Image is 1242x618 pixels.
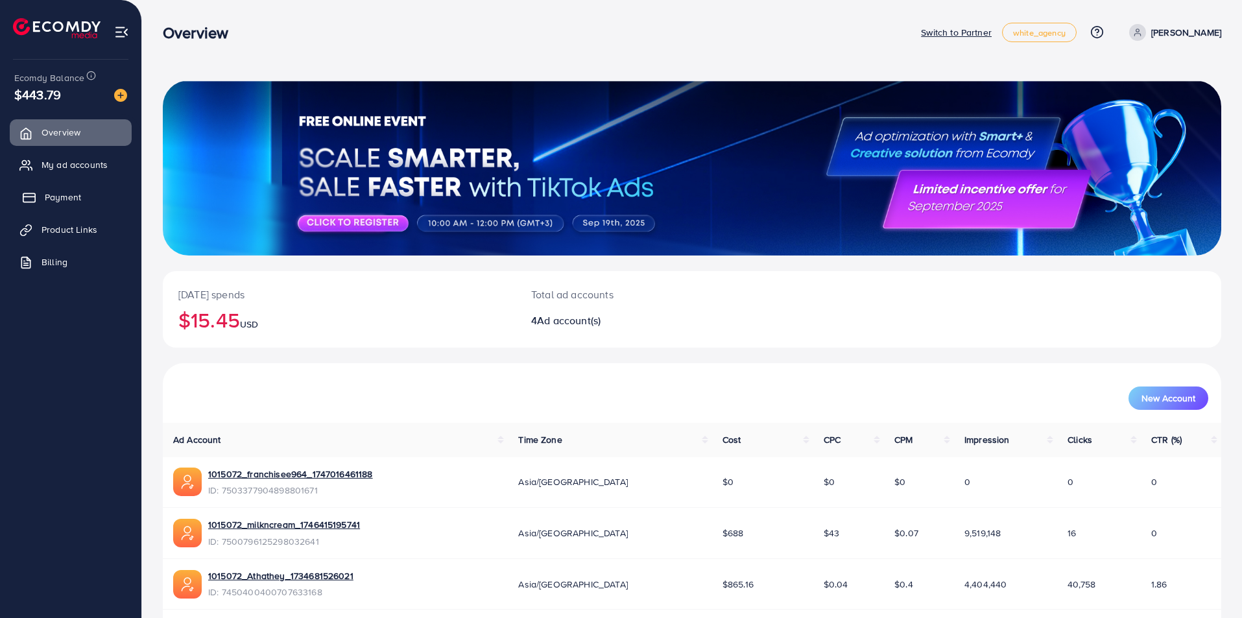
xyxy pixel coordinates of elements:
span: 1.86 [1151,578,1167,591]
img: image [114,89,127,102]
span: Asia/[GEOGRAPHIC_DATA] [518,527,628,540]
a: [PERSON_NAME] [1124,24,1221,41]
span: My ad accounts [42,158,108,171]
span: 0 [1068,475,1073,488]
span: $43 [824,527,839,540]
span: CTR (%) [1151,433,1182,446]
p: [DATE] spends [178,287,500,302]
span: $0.4 [894,578,913,591]
img: ic-ads-acc.e4c84228.svg [173,570,202,599]
span: 4,404,440 [964,578,1007,591]
h3: Overview [163,23,239,42]
span: white_agency [1013,29,1066,37]
span: $0.04 [824,578,848,591]
span: $0 [723,475,734,488]
span: Payment [45,191,81,204]
span: Cost [723,433,741,446]
span: New Account [1141,394,1195,403]
a: 1015072_Athathey_1734681526021 [208,569,353,582]
a: Overview [10,119,132,145]
span: 40,758 [1068,578,1095,591]
span: $0 [824,475,835,488]
a: 1015072_franchisee964_1747016461188 [208,468,373,481]
a: Payment [10,184,132,210]
span: ID: 7500796125298032641 [208,535,360,548]
span: Overview [42,126,80,139]
img: ic-ads-acc.e4c84228.svg [173,468,202,496]
span: Asia/[GEOGRAPHIC_DATA] [518,578,628,591]
span: 0 [1151,475,1157,488]
span: ID: 7503377904898801671 [208,484,373,497]
span: 16 [1068,527,1076,540]
span: $0.07 [894,527,918,540]
span: $0 [894,475,905,488]
span: 0 [1151,527,1157,540]
span: Clicks [1068,433,1092,446]
span: Impression [964,433,1010,446]
p: Total ad accounts [531,287,765,302]
a: My ad accounts [10,152,132,178]
img: ic-ads-acc.e4c84228.svg [173,519,202,547]
img: menu [114,25,129,40]
a: Billing [10,249,132,275]
span: CPC [824,433,841,446]
span: $443.79 [14,85,61,104]
span: ID: 7450400400707633168 [208,586,353,599]
span: USD [240,318,258,331]
span: $865.16 [723,578,754,591]
span: 0 [964,475,970,488]
span: Ad Account [173,433,221,446]
a: 1015072_milkncream_1746415195741 [208,518,360,531]
span: CPM [894,433,913,446]
a: Product Links [10,217,132,243]
span: Billing [42,256,67,268]
a: white_agency [1002,23,1077,42]
span: $688 [723,527,744,540]
span: Time Zone [518,433,562,446]
span: Ecomdy Balance [14,71,84,84]
button: New Account [1129,386,1208,410]
span: Asia/[GEOGRAPHIC_DATA] [518,475,628,488]
span: Product Links [42,223,97,236]
h2: 4 [531,315,765,327]
span: 9,519,148 [964,527,1001,540]
span: Ad account(s) [537,313,601,327]
p: [PERSON_NAME] [1151,25,1221,40]
p: Switch to Partner [921,25,992,40]
h2: $15.45 [178,307,500,332]
img: logo [13,18,101,38]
